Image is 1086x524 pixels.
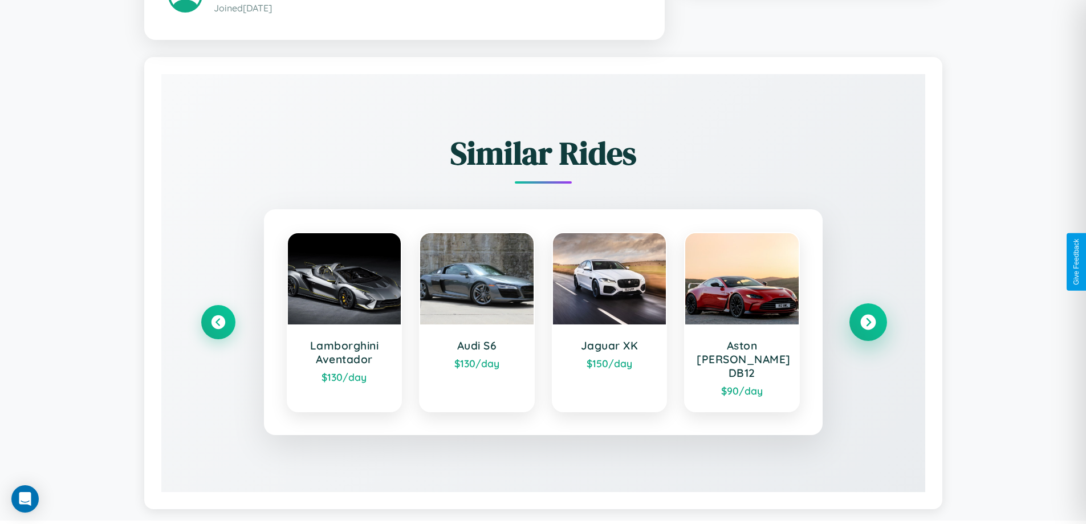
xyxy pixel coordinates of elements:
div: $ 90 /day [697,384,787,397]
h2: Similar Rides [201,131,885,175]
a: Aston [PERSON_NAME] DB12$90/day [684,232,800,412]
div: $ 130 /day [432,357,522,369]
h3: Lamborghini Aventador [299,339,390,366]
div: $ 150 /day [564,357,655,369]
a: Jaguar XK$150/day [552,232,668,412]
div: Give Feedback [1072,239,1080,285]
h3: Jaguar XK [564,339,655,352]
div: Open Intercom Messenger [11,485,39,513]
h3: Aston [PERSON_NAME] DB12 [697,339,787,380]
h3: Audi S6 [432,339,522,352]
a: Lamborghini Aventador$130/day [287,232,402,412]
a: Audi S6$130/day [419,232,535,412]
div: $ 130 /day [299,371,390,383]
